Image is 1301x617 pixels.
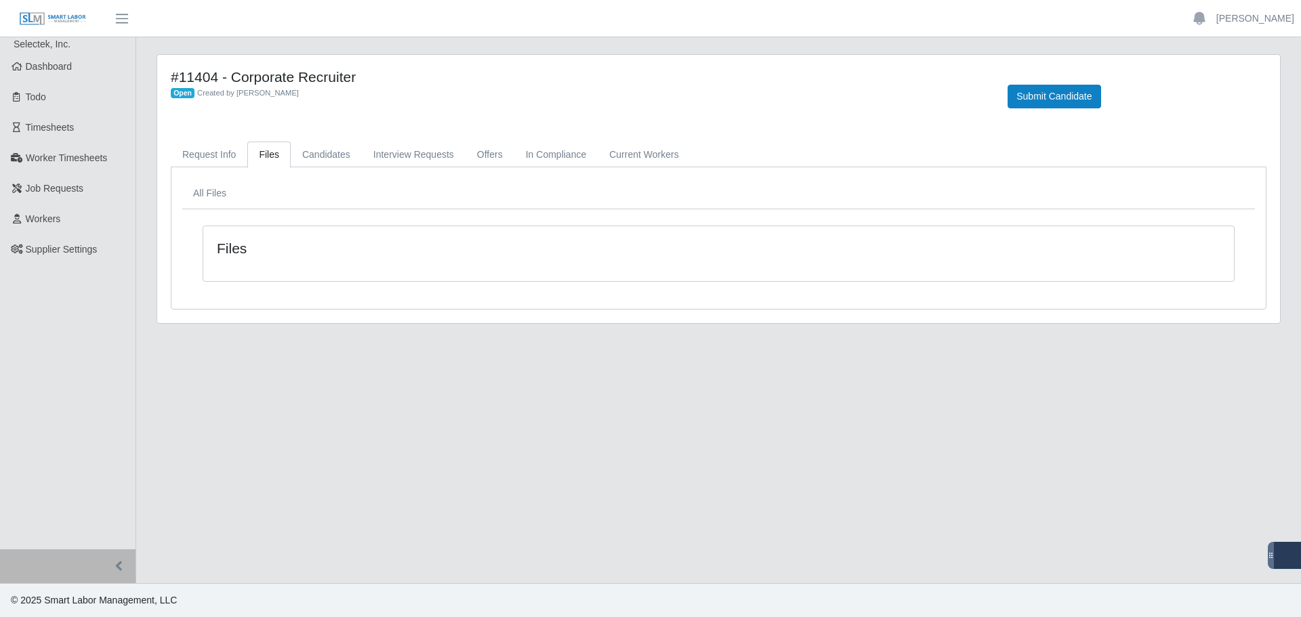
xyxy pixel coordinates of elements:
[217,240,623,257] h4: Files
[26,61,73,72] span: Dashboard
[19,12,87,26] img: SLM Logo
[247,142,291,168] a: Files
[26,122,75,133] span: Timesheets
[26,152,107,163] span: Worker Timesheets
[26,183,84,194] span: Job Requests
[26,244,98,255] span: Supplier Settings
[291,142,362,168] a: Candidates
[362,142,466,168] a: Interview Requests
[1216,12,1294,26] a: [PERSON_NAME]
[171,88,194,99] span: Open
[26,213,61,224] span: Workers
[11,595,177,605] span: © 2025 Smart Labor Management, LLC
[193,186,226,200] li: All Files
[14,39,70,49] span: Selectek, Inc.
[514,142,598,168] a: In Compliance
[598,142,690,168] a: Current Workers
[466,142,514,168] a: Offers
[197,89,299,97] span: Created by [PERSON_NAME]
[171,142,247,168] a: Request Info
[26,91,46,102] span: Todo
[1008,85,1100,108] button: Submit Candidate
[171,68,987,85] h4: #11404 - Corporate Recruiter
